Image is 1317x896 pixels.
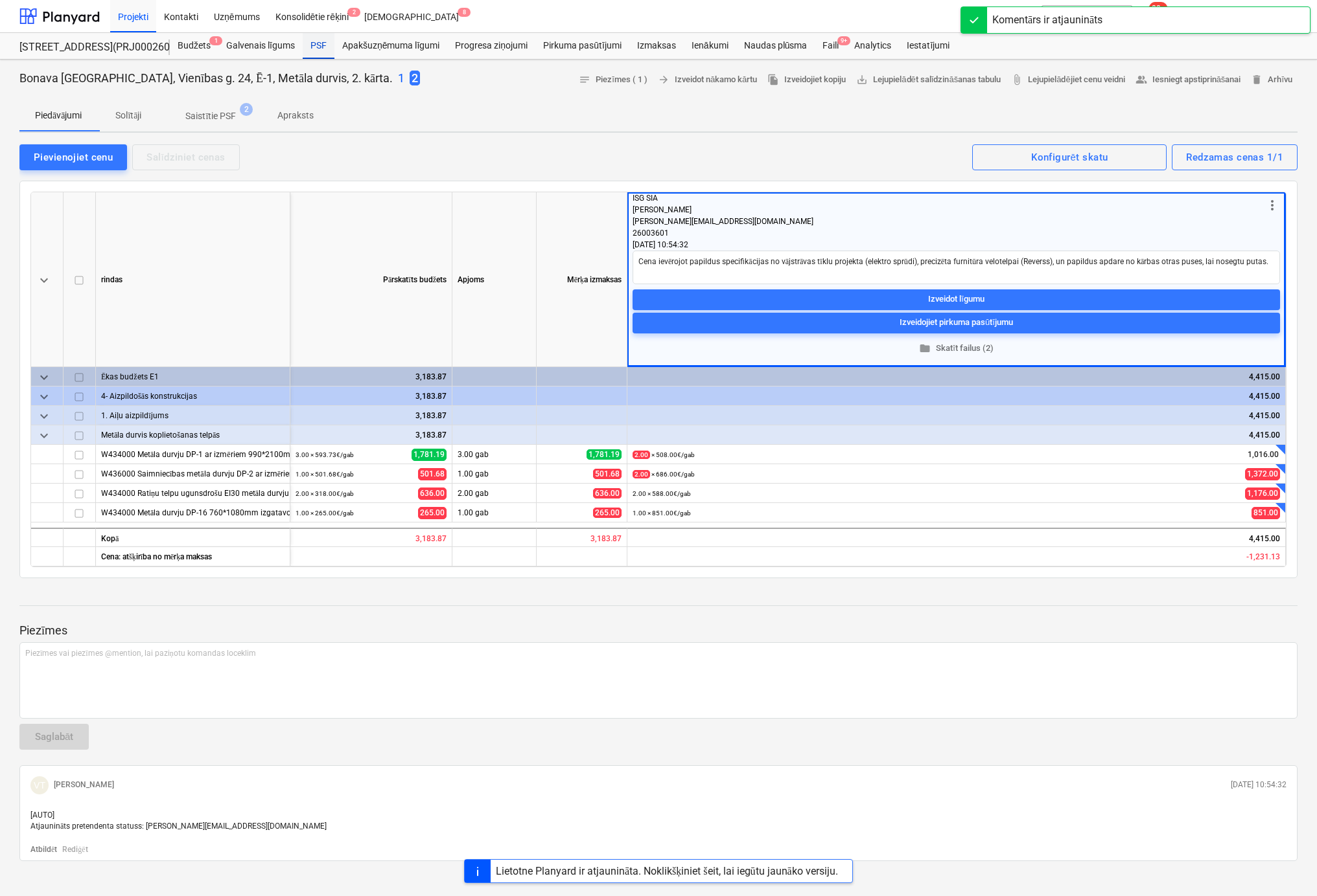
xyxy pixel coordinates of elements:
[899,33,957,59] a: Iestatījumi
[846,33,899,59] a: Analytics
[992,12,1102,28] div: Komentārs ir atjaunināts
[458,8,471,17] span: 8
[856,73,1001,87] span: Lejupielādēt salīdzināšanas tabulu
[627,528,1286,547] div: 4,415.00
[398,70,404,87] button: 1
[633,425,1280,445] div: 4,415.00
[593,469,622,479] span: 501.68
[633,406,1280,425] div: 4,415.00
[496,865,838,877] div: Lietotne Planyard ir atjaunināta. Noklikšķiniet šeit, lai iegūtu jaunāko versiju.
[574,70,653,90] button: Piezīmes ( 1 )
[19,41,154,54] div: [STREET_ADDRESS](PRJ0002600) 2601946
[101,503,285,522] div: W434000 Metāla durvju DP-16 760*1080mm izgatavošana un montāža.
[633,217,813,226] span: [PERSON_NAME][EMAIL_ADDRESS][DOMAIN_NAME]
[101,464,285,483] div: W436000 Saimniecības metāla durvju DP-2 ar izmēriem 860*2100mm izgatavošana un montāža atbilstoši...
[290,192,452,367] div: Pārskatīts budžets
[36,370,52,385] span: keyboard_arrow_down
[113,109,144,122] p: Solītāji
[101,406,285,425] div: 1. Aiļu aizpildījums
[587,449,622,460] span: 1,781.19
[633,510,691,517] small: 1.00 × 851.00€ / gab
[96,547,290,566] div: Cena: atšķirība no mērķa maksas
[452,445,537,464] div: 3.00 gab
[535,33,629,59] a: Pirkuma pasūtījumi
[1031,149,1108,166] div: Konfigurēt skatu
[633,192,1265,204] div: ISG SIA
[593,508,622,518] span: 265.00
[762,70,851,90] button: Izveidojiet kopiju
[447,33,535,59] a: Progresa ziņojumi
[452,484,537,503] div: 2.00 gab
[296,490,354,497] small: 2.00 × 318.00€ / gab
[856,74,868,85] span: save_alt
[185,109,236,123] p: Saistītie PSF
[1006,70,1130,90] a: Lejupielādējiet cenu veidni
[96,192,290,367] div: rindas
[1252,507,1280,519] span: 851.00
[296,425,447,445] div: 3,183.87
[851,70,1006,90] a: Lejupielādēt salīdzināšanas tabulu
[537,192,627,367] div: Mērķa izmaksas
[1265,197,1280,213] span: more_vert
[36,273,52,288] span: keyboard_arrow_down
[296,386,447,406] div: 3,183.87
[633,451,695,459] small: × 508.00€ / gab
[1252,834,1317,896] div: Chat Widget
[218,33,303,59] a: Galvenais līgums
[633,338,1280,358] button: Skatīt failus (2)
[1251,73,1292,87] span: Arhīvu
[767,73,846,87] span: Izveidojiet kopiju
[30,844,57,855] p: Atbildēt
[418,487,447,500] span: 636.00
[277,109,314,122] p: Apraksts
[633,204,1265,216] div: [PERSON_NAME]
[452,464,537,484] div: 1.00 gab
[653,70,762,90] button: Izveidot nākamo kārtu
[919,342,931,354] span: folder
[928,292,985,307] div: Izveidot līgumu
[815,33,846,59] div: Faili
[334,33,447,59] a: Apakšuzņēmuma līgumi
[240,103,253,116] span: 2
[101,367,285,386] div: Ēkas budžets E1
[34,149,113,166] div: Pievienojiet cenu
[593,488,622,498] span: 636.00
[303,33,334,59] div: PSF
[62,844,87,855] button: Rediģēt
[170,33,218,59] div: Budžets
[1011,74,1023,85] span: attach_file
[638,341,1275,355] span: Skatīt failus (2)
[296,471,354,478] small: 1.00 × 501.68€ / gab
[1246,552,1280,561] span: Paredzamā rentabilitāte - iesniegts piedāvājums salīdzinājumā ar mērķa cenu
[736,33,815,59] a: Naudas plūsma
[101,425,285,444] div: Metāla durvis koplietošanas telpās
[1251,74,1263,85] span: delete
[633,289,1280,309] button: Izveidot līgumu
[30,811,327,831] span: [AUTO] Atjaunināts pretendenta statuss: [PERSON_NAME][EMAIL_ADDRESS][DOMAIN_NAME]
[347,8,360,17] span: 2
[1172,144,1298,170] button: Redzamas cenas 1/1
[633,251,1280,284] textarea: Cena ievērojot papildus specifikācijas no vājstrāvas tīklu projekta (elektro sprūdi), precizēta f...
[36,389,52,405] span: keyboard_arrow_down
[296,406,447,425] div: 3,183.87
[633,239,1280,251] div: [DATE] 10:54:32
[633,386,1280,406] div: 4,415.00
[19,144,127,170] button: Pievienojiet cenu
[629,33,684,59] a: Izmaksas
[1245,487,1280,500] span: 1,176.00
[837,36,850,45] span: 9+
[1136,74,1147,85] span: people_alt
[579,73,647,87] span: Piezīmes ( 1 )
[209,36,222,45] span: 1
[418,507,447,519] span: 265.00
[972,144,1167,170] button: Konfigurēt skatu
[633,470,695,478] small: × 686.00€ / gab
[452,192,537,367] div: Apjoms
[1246,449,1280,460] span: 1,016.00
[296,367,447,386] div: 3,183.87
